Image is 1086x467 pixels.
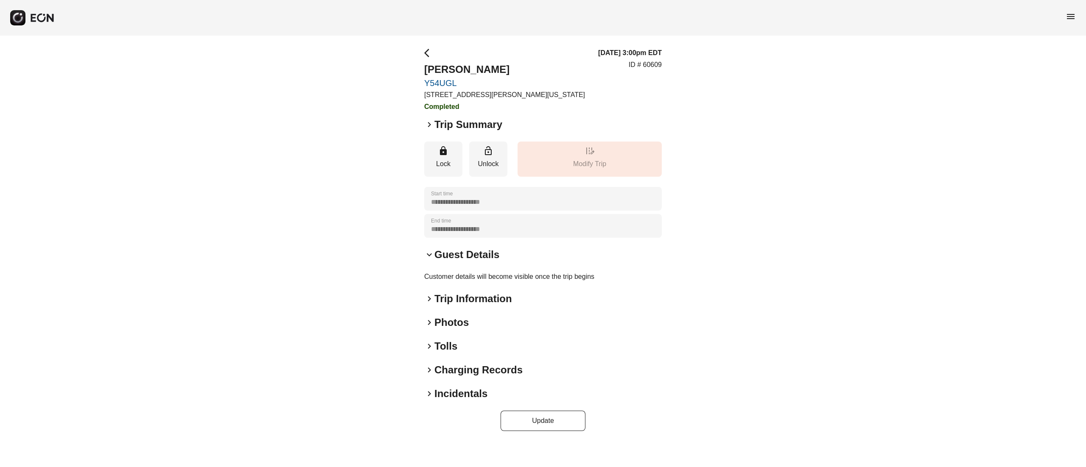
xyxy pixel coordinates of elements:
[434,118,502,131] h2: Trip Summary
[483,146,493,156] span: lock_open
[473,159,503,169] p: Unlock
[424,120,434,130] span: keyboard_arrow_right
[424,294,434,304] span: keyboard_arrow_right
[501,411,585,431] button: Update
[428,159,458,169] p: Lock
[424,272,662,282] p: Customer details will become visible once the trip begins
[424,317,434,328] span: keyboard_arrow_right
[434,316,469,329] h2: Photos
[424,63,585,76] h2: [PERSON_NAME]
[424,78,585,88] a: Y54UGL
[469,142,507,177] button: Unlock
[424,142,462,177] button: Lock
[434,248,499,261] h2: Guest Details
[434,292,512,306] h2: Trip Information
[629,60,662,70] p: ID # 60609
[424,365,434,375] span: keyboard_arrow_right
[434,363,523,377] h2: Charging Records
[424,48,434,58] span: arrow_back_ios
[434,387,487,400] h2: Incidentals
[424,90,585,100] p: [STREET_ADDRESS][PERSON_NAME][US_STATE]
[434,339,457,353] h2: Tolls
[1066,11,1076,22] span: menu
[424,341,434,351] span: keyboard_arrow_right
[424,102,585,112] h3: Completed
[598,48,662,58] h3: [DATE] 3:00pm EDT
[424,389,434,399] span: keyboard_arrow_right
[424,250,434,260] span: keyboard_arrow_down
[438,146,448,156] span: lock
